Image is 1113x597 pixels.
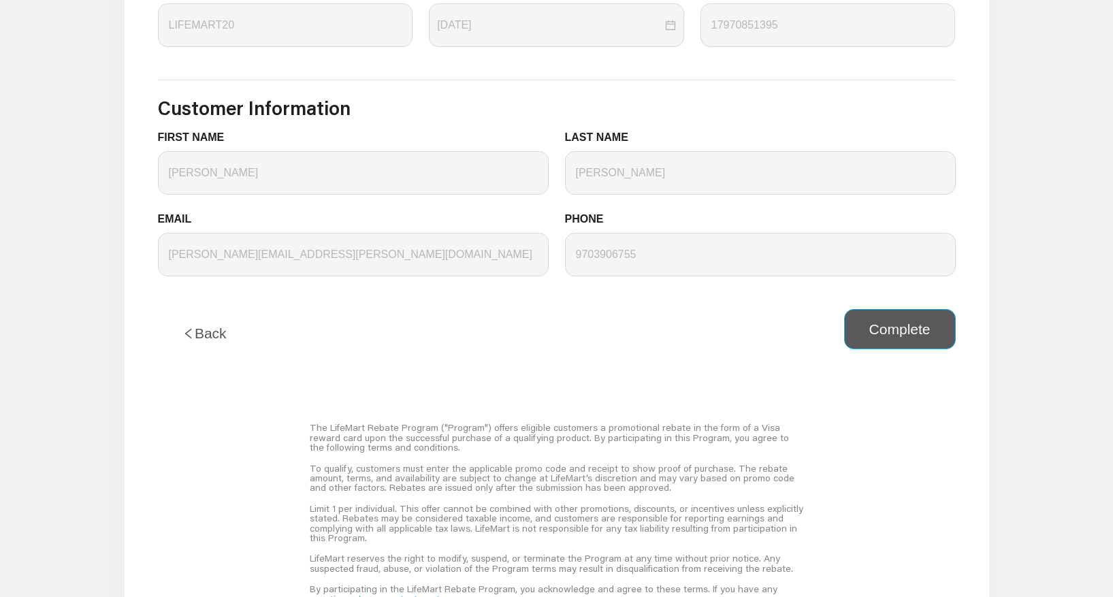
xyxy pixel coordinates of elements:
[310,458,803,498] div: To qualify, customers must enter the applicable promo code and receipt to show proof of purchase....
[158,233,549,276] input: EMAIL
[158,309,251,358] button: leftBack
[158,97,956,120] h3: Customer Information
[565,151,956,195] input: LAST NAME
[310,548,803,579] div: LifeMart reserves the right to modify, suspend, or terminate the Program at any time without prio...
[158,151,549,195] input: FIRST NAME
[844,309,956,350] button: Complete
[158,211,202,227] label: EMAIL
[182,327,195,340] span: left
[437,17,662,33] input: DATE OF SALE
[565,233,956,276] input: PHONE
[310,498,803,549] div: Limit 1 per individual. This offer cannot be combined with other promotions, discounts, or incent...
[310,417,803,457] div: The LifeMart Rebate Program ("Program") offers eligible customers a promotional rebate in the for...
[158,129,235,146] label: FIRST NAME
[565,129,639,146] label: LAST NAME
[565,211,614,227] label: PHONE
